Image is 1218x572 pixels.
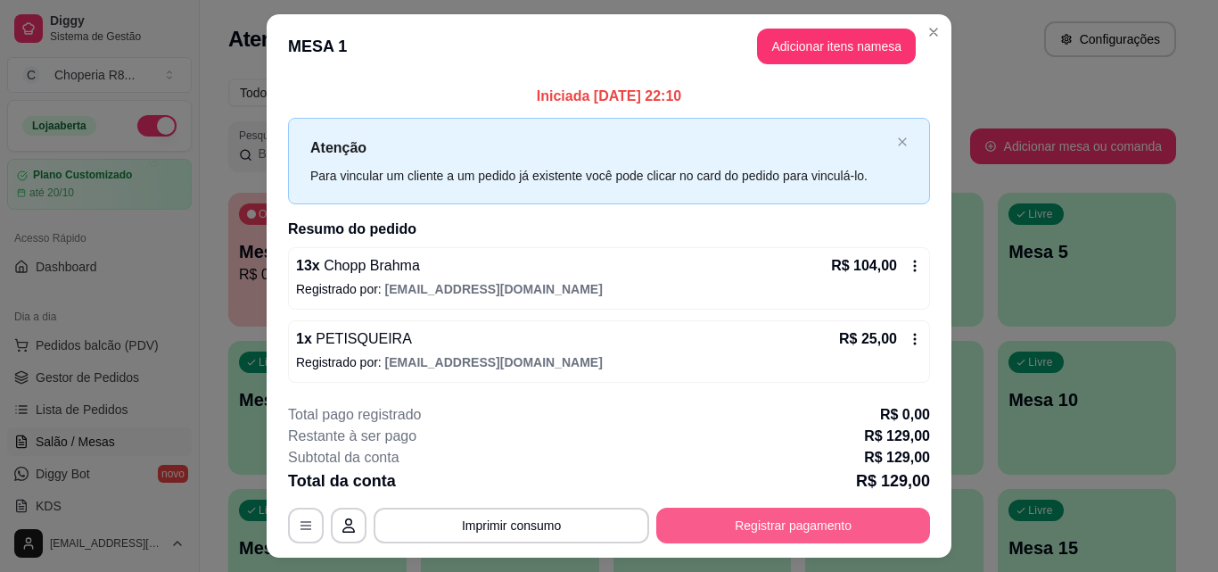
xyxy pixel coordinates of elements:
p: R$ 25,00 [839,328,897,350]
div: Para vincular um cliente a um pedido já existente você pode clicar no card do pedido para vinculá... [310,166,890,186]
p: 13 x [296,255,420,277]
p: Subtotal da conta [288,447,399,468]
button: Adicionar itens namesa [757,29,916,64]
span: [EMAIL_ADDRESS][DOMAIN_NAME] [385,282,603,296]
p: R$ 0,00 [880,404,930,426]
span: [EMAIL_ADDRESS][DOMAIN_NAME] [385,355,603,369]
span: PETISQUEIRA [312,331,412,346]
header: MESA 1 [267,14,951,79]
p: 1 x [296,328,412,350]
button: Registrar pagamento [656,508,930,543]
p: Registrado por: [296,353,922,371]
button: Imprimir consumo [374,508,649,543]
button: close [897,137,908,148]
p: R$ 129,00 [864,447,930,468]
h2: Resumo do pedido [288,219,930,240]
p: R$ 129,00 [856,468,930,493]
p: Registrado por: [296,280,922,298]
p: Iniciada [DATE] 22:10 [288,86,930,107]
span: Chopp Brahma [320,258,420,273]
p: Total da conta [288,468,396,493]
span: close [897,137,908,147]
p: Restante à ser pago [288,426,416,447]
p: R$ 104,00 [831,255,897,277]
p: Total pago registrado [288,404,421,426]
p: R$ 129,00 [864,426,930,447]
button: Close [919,18,948,46]
p: Atenção [310,137,890,159]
